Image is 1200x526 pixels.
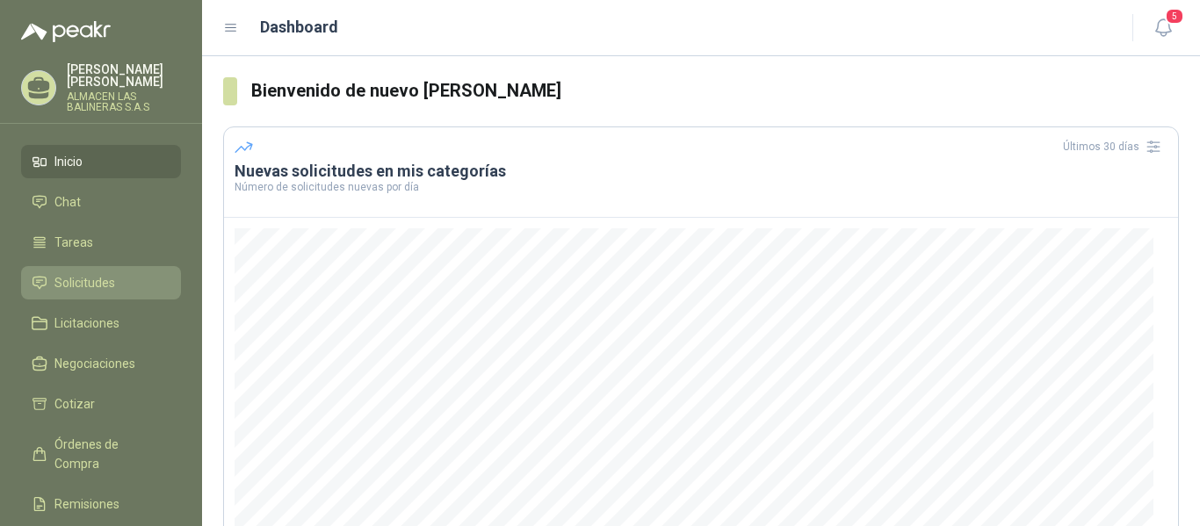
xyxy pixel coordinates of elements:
[21,347,181,380] a: Negociaciones
[235,182,1167,192] p: Número de solicitudes nuevas por día
[21,387,181,421] a: Cotizar
[235,161,1167,182] h3: Nuevas solicitudes en mis categorías
[21,428,181,480] a: Órdenes de Compra
[67,91,181,112] p: ALMACEN LAS BALINERAS S.A.S
[1147,12,1179,44] button: 5
[54,313,119,333] span: Licitaciones
[1165,8,1184,25] span: 5
[21,21,111,42] img: Logo peakr
[54,233,93,252] span: Tareas
[21,226,181,259] a: Tareas
[251,77,1179,104] h3: Bienvenido de nuevo [PERSON_NAME]
[21,185,181,219] a: Chat
[260,15,338,40] h1: Dashboard
[67,63,181,88] p: [PERSON_NAME] [PERSON_NAME]
[54,273,115,292] span: Solicitudes
[54,354,135,373] span: Negociaciones
[1063,133,1167,161] div: Últimos 30 días
[21,145,181,178] a: Inicio
[21,266,181,299] a: Solicitudes
[54,192,81,212] span: Chat
[54,152,83,171] span: Inicio
[21,487,181,521] a: Remisiones
[54,435,164,473] span: Órdenes de Compra
[21,306,181,340] a: Licitaciones
[54,394,95,414] span: Cotizar
[54,494,119,514] span: Remisiones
